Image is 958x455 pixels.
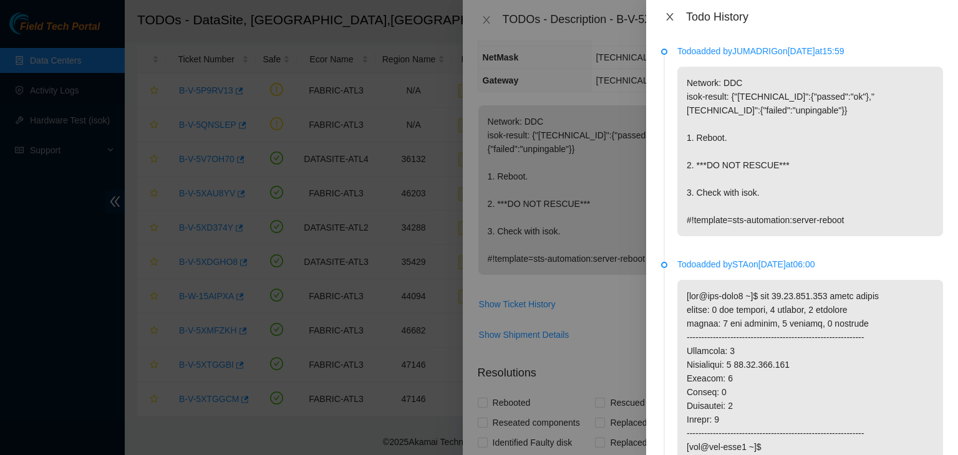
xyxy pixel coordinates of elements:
p: Network: DDC isok-result: {"[TECHNICAL_ID]":{"passed":"ok"},"[TECHNICAL_ID]":{"failed":"unpingabl... [677,67,943,236]
p: Todo added by STA on [DATE] at 06:00 [677,257,943,271]
div: Todo History [686,10,943,24]
button: Close [661,11,679,23]
p: Todo added by JUMADRIG on [DATE] at 15:59 [677,44,943,58]
span: close [665,12,675,22]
